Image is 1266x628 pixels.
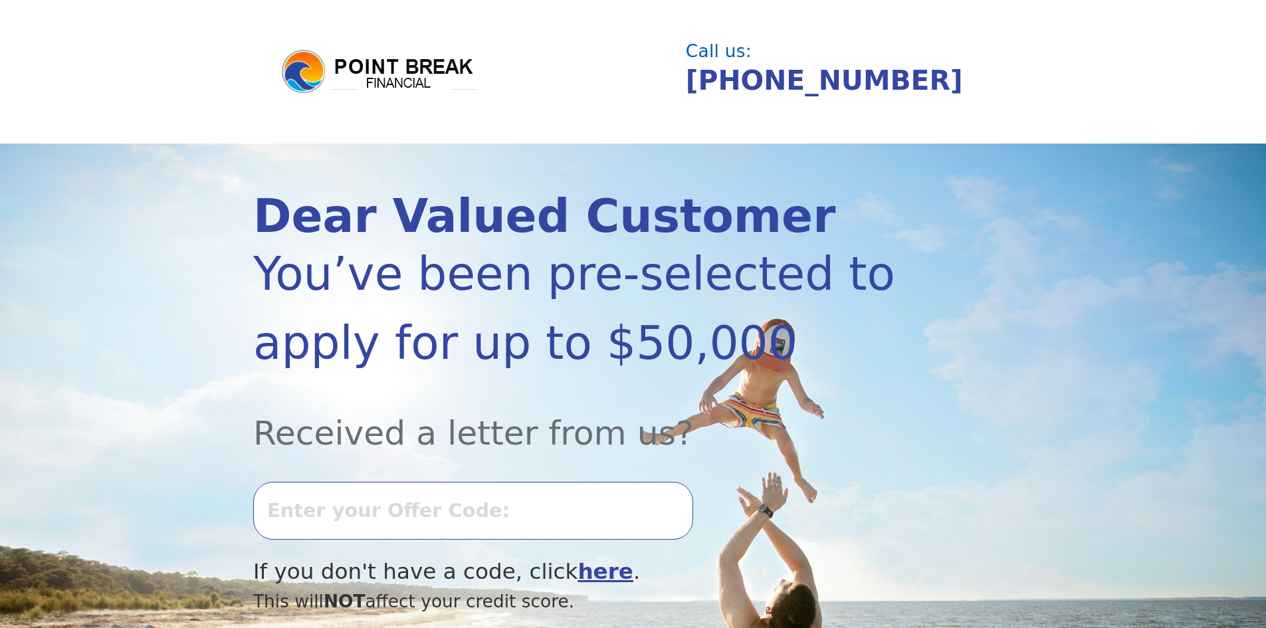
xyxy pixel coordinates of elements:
[253,588,899,615] div: This will affect your credit score.
[253,239,899,377] div: You’ve been pre-selected to apply for up to $50,000
[253,193,899,239] div: Dear Valued Customer
[253,482,693,539] input: Enter your Offer Code:
[253,377,899,458] div: Received a letter from us?
[686,43,1002,60] div: Call us:
[686,64,963,96] a: [PHONE_NUMBER]
[253,556,899,588] div: If you don't have a code, click .
[578,559,633,584] a: here
[324,591,366,611] span: NOT
[280,48,479,96] img: logo.png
